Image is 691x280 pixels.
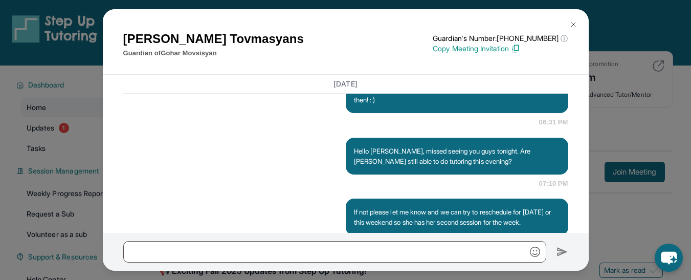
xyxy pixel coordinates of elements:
img: Close Icon [569,20,577,29]
span: ⓘ [561,33,568,44]
img: Emoji [530,247,540,257]
p: Copy Meeting Invitation [433,44,568,54]
span: 06:31 PM [539,117,568,127]
h3: [DATE] [123,79,568,89]
span: 07:10 PM [539,179,568,189]
p: Guardian's Number: [PHONE_NUMBER] [433,33,568,44]
p: Guardian of Gohar Movsisyan [123,48,304,58]
img: Copy Icon [511,44,520,53]
p: If not please let me know and we can try to reschedule for [DATE] or this weekend so she has her ... [354,207,560,227]
h1: [PERSON_NAME] Tovmasyans [123,30,304,48]
button: chat-button [655,244,683,272]
p: Hello [PERSON_NAME], missed seeing you guys tonight. Are [PERSON_NAME] still able to do tutoring ... [354,146,560,166]
img: Send icon [556,246,568,258]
